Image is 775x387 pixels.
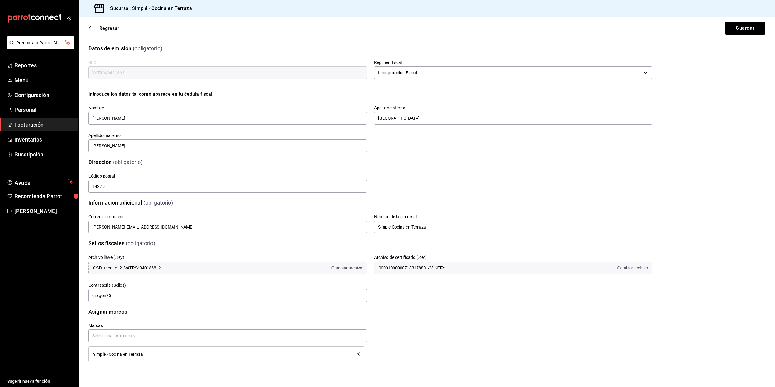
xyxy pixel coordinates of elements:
div: Datos de emisión [88,44,131,52]
span: Ayuda [15,178,66,185]
h3: Sucursal: Simplé - Cocina en Terraza [105,5,192,12]
span: [PERSON_NAME] [15,207,74,215]
span: Configuración [15,91,74,99]
div: Información adicional [88,199,142,207]
label: Código postal [88,174,367,178]
span: Cambiar archivo [331,265,362,270]
label: Nombre [88,106,367,110]
input: Selecciona las marcas [88,329,367,342]
button: Pregunta a Parrot AI [7,36,74,49]
h6: Marcas [88,323,367,328]
div: Asignar marcas [88,308,127,316]
a: Pregunta a Parrot AI [4,44,74,50]
label: Apellido materno [88,133,367,138]
div: (obligatorio) [126,239,155,247]
label: Archivo de certificado (.cer) [374,255,427,259]
label: Regimen fiscal [374,60,653,65]
button: 00001000000718317880_4WKEFxM.cerCambiar archivo [374,262,653,274]
span: CSD_mon_o_2_VATR940401868_20250822_172212_InFasX7.key [93,265,166,270]
label: Correo electrónico [88,215,367,219]
button: open_drawer_menu [67,16,71,21]
span: Pregunta a Parrot AI [16,40,65,46]
div: Dirección [88,158,112,166]
button: Regresar [88,25,119,31]
span: 00001000000718317880_4WKEFxM.cer [379,265,451,270]
label: Apellido paterno [374,106,653,110]
div: (obligatorio) [133,44,162,52]
span: Inventarios [15,135,74,144]
div: (obligatorio) [143,199,173,207]
span: Facturación [15,121,74,129]
span: Recomienda Parrot [15,192,74,200]
span: Menú [15,76,74,84]
span: Cambiar archivo [617,265,648,270]
span: Regresar [99,25,119,31]
input: Obligatorio [88,180,367,193]
label: Nombre de la sucursal [374,215,653,219]
span: Incorporación Fiscal [378,70,417,76]
label: Archivo llave (.key) [88,255,124,259]
div: (obligatorio) [113,158,143,166]
div: Sellos fiscales [88,239,124,247]
button: Guardar [725,22,765,35]
span: Suscripción [15,150,74,158]
button: delete [352,352,360,356]
span: Sugerir nueva función [7,378,74,385]
label: RFC [88,60,367,65]
span: Personal [15,106,74,114]
label: Contraseña (Sellos) [88,283,367,287]
span: Simplé - Cocina en Terraza [93,352,143,356]
button: CSD_mon_o_2_VATR940401868_20250822_172212_InFasX7.keyCambiar archivo [88,262,367,274]
div: Introduce los datos tal como aparece en tu ćedula fiscal. [88,91,652,98]
span: Reportes [15,61,74,69]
